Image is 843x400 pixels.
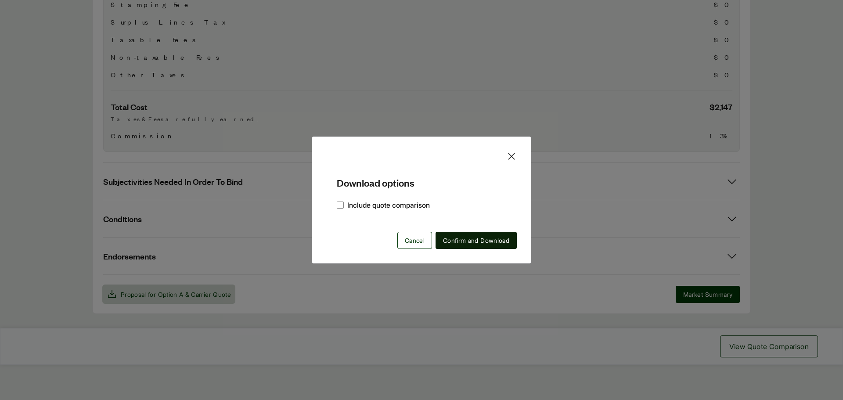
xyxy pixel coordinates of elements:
span: Confirm and Download [443,236,509,245]
span: Cancel [405,236,425,245]
button: Cancel [397,232,432,249]
label: Include quote comparison [337,200,430,210]
h5: Download options [326,162,517,189]
button: Confirm and Download [436,232,517,249]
